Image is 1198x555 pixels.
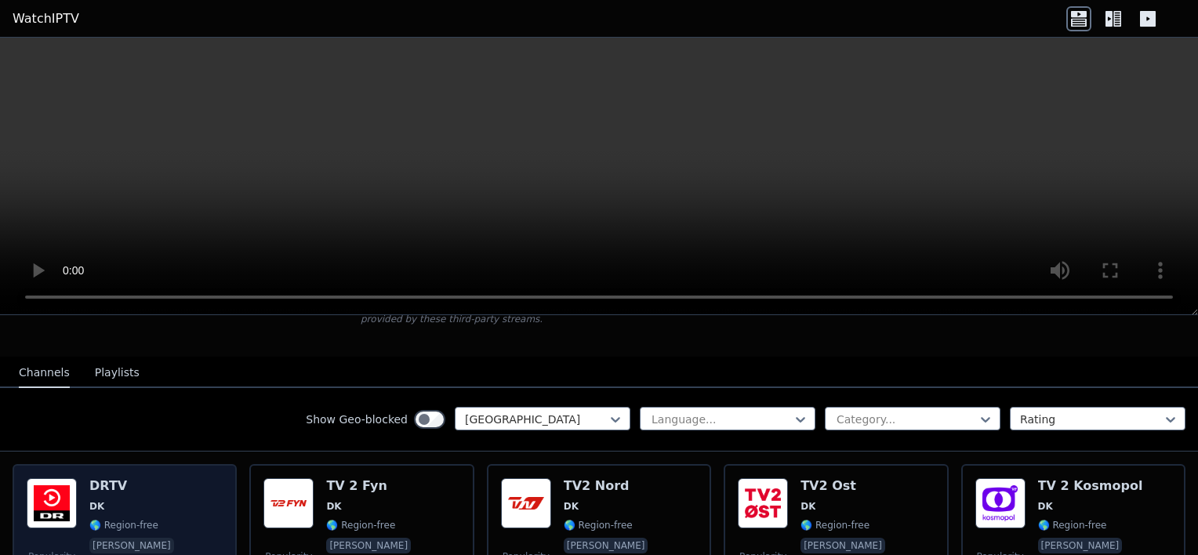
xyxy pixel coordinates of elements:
img: TV2 Ost [738,478,788,528]
img: TV 2 Kosmopol [975,478,1026,528]
img: TV2 Nord [501,478,551,528]
span: DK [326,500,341,513]
span: 🌎 Region-free [564,519,633,531]
button: Playlists [95,358,140,388]
span: DK [800,500,815,513]
img: TV 2 Fyn [263,478,314,528]
h6: TV2 Ost [800,478,888,494]
p: [PERSON_NAME] [1038,538,1123,553]
h6: TV 2 Fyn [326,478,414,494]
span: 🌎 Region-free [326,519,395,531]
p: [PERSON_NAME] [326,538,411,553]
label: Show Geo-blocked [306,412,408,427]
p: [PERSON_NAME] [89,538,174,553]
h6: TV2 Nord [564,478,652,494]
h6: DRTV [89,478,177,494]
span: 🌎 Region-free [89,519,158,531]
h6: TV 2 Kosmopol [1038,478,1143,494]
p: [PERSON_NAME] [800,538,885,553]
span: 🌎 Region-free [800,519,869,531]
span: DK [1038,500,1053,513]
a: WatchIPTV [13,9,79,28]
span: 🌎 Region-free [1038,519,1107,531]
p: [PERSON_NAME] [564,538,648,553]
img: DRTV [27,478,77,528]
button: Channels [19,358,70,388]
span: DK [564,500,579,513]
span: DK [89,500,104,513]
